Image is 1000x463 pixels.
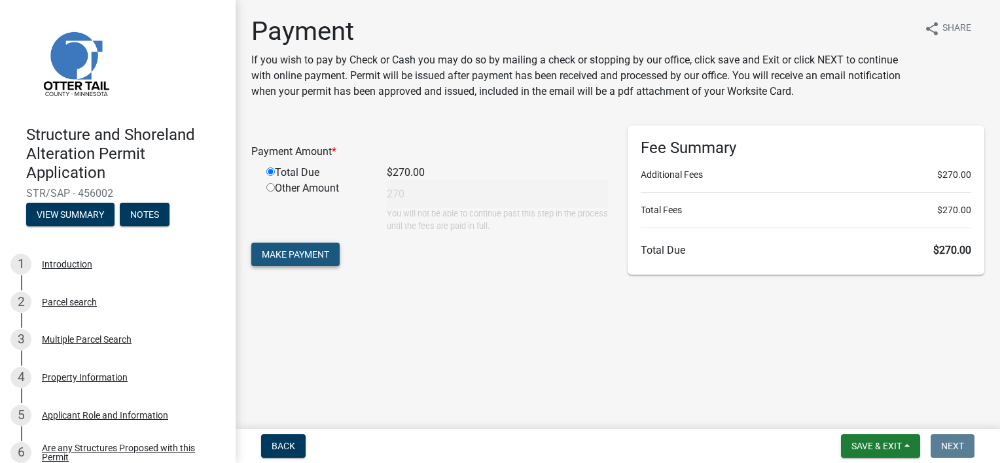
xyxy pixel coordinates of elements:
[641,244,971,256] h6: Total Due
[851,441,902,451] span: Save & Exit
[914,16,982,41] button: shareShare
[26,203,115,226] button: View Summary
[924,21,940,37] i: share
[10,292,31,313] div: 2
[931,434,974,458] button: Next
[10,442,31,463] div: 6
[42,260,92,269] div: Introduction
[841,434,920,458] button: Save & Exit
[26,14,124,112] img: Otter Tail County, Minnesota
[26,187,209,199] span: STR/SAP - 456002
[937,168,971,182] span: $270.00
[942,21,971,37] span: Share
[251,16,914,47] h1: Payment
[272,441,295,451] span: Back
[10,367,31,388] div: 4
[26,126,225,182] h4: Structure and Shoreland Alteration Permit Application
[241,144,618,160] div: Payment Amount
[10,329,31,350] div: 3
[120,203,170,226] button: Notes
[261,434,306,458] button: Back
[257,180,377,232] div: Other Amount
[26,211,115,221] wm-modal-confirm: Summary
[42,443,215,462] div: Are any Structures Proposed with this Permit
[933,244,971,256] span: $270.00
[120,211,170,221] wm-modal-confirm: Notes
[641,139,971,158] h6: Fee Summary
[42,411,168,420] div: Applicant Role and Information
[377,165,618,180] div: $270.00
[937,203,971,217] span: $270.00
[941,441,964,451] span: Next
[251,243,340,266] button: Make Payment
[257,165,377,180] div: Total Due
[42,335,132,344] div: Multiple Parcel Search
[10,254,31,275] div: 1
[10,405,31,426] div: 5
[641,168,971,182] li: Additional Fees
[42,373,128,382] div: Property Information
[251,52,914,99] p: If you wish to pay by Check or Cash you may do so by mailing a check or stopping by our office, c...
[641,203,971,217] li: Total Fees
[42,298,97,307] div: Parcel search
[262,249,329,260] span: Make Payment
